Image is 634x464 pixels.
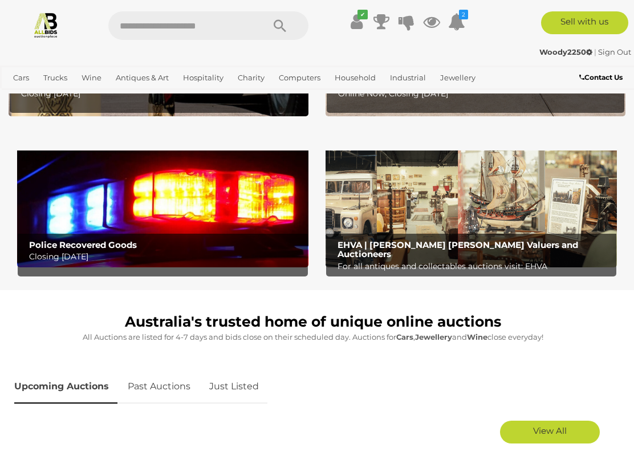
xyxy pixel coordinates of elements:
p: Online Now, Closing [DATE] [338,87,619,101]
a: Office [9,87,39,106]
a: Police Recovered Goods Police Recovered Goods Closing [DATE] [17,139,308,267]
a: Antiques & Art [111,68,173,87]
a: Jewellery [436,68,480,87]
p: Closing [DATE] [29,250,302,264]
a: Sports [44,87,77,106]
a: [GEOGRAPHIC_DATA] [82,87,172,106]
b: EHVA | [PERSON_NAME] [PERSON_NAME] Valuers and Auctioneers [338,239,578,260]
a: Sign Out [598,47,631,56]
a: Past Auctions [119,370,199,404]
p: All Auctions are listed for 4-7 days and bids close on their scheduled day. Auctions for , and cl... [14,331,611,344]
a: Household [330,68,380,87]
a: Industrial [385,68,430,87]
a: Trucks [39,68,72,87]
strong: Wine [467,332,487,341]
a: Wine [77,68,106,87]
a: EHVA | Evans Hastings Valuers and Auctioneers EHVA | [PERSON_NAME] [PERSON_NAME] Valuers and Auct... [326,139,617,267]
a: Charity [233,68,269,87]
b: Contact Us [579,73,623,82]
strong: Woody2250 [539,47,592,56]
i: 2 [459,10,468,19]
p: Closing [DATE] [21,87,302,101]
span: View All [533,425,567,436]
a: Hospitality [178,68,228,87]
img: EHVA | Evans Hastings Valuers and Auctioneers [326,139,617,267]
img: Police Recovered Goods [17,139,308,267]
i: ✔ [357,10,368,19]
a: Woody2250 [539,47,594,56]
a: Just Listed [201,370,267,404]
a: Cars [9,68,34,87]
a: Upcoming Auctions [14,370,117,404]
a: View All [500,421,600,443]
a: Contact Us [579,71,625,84]
a: 2 [448,11,465,32]
b: Police Recovered Goods [29,239,137,250]
strong: Cars [396,332,413,341]
img: Allbids.com.au [32,11,59,38]
a: Sell with us [541,11,628,34]
p: For all antiques and collectables auctions visit: EHVA [338,259,611,274]
span: | [594,47,596,56]
a: ✔ [348,11,365,32]
strong: Jewellery [415,332,452,341]
button: Search [251,11,308,40]
a: Computers [274,68,325,87]
h1: Australia's trusted home of unique online auctions [14,314,611,330]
